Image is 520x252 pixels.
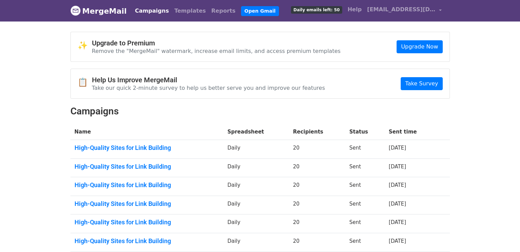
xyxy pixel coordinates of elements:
a: Reports [209,4,238,18]
th: Status [345,124,385,140]
span: 📋 [78,78,92,87]
td: 20 [289,196,345,214]
td: Daily [223,214,289,233]
a: Campaigns [132,4,172,18]
a: [EMAIL_ADDRESS][DOMAIN_NAME] [364,3,444,19]
a: Templates [172,4,209,18]
p: Remove the "MergeMail" watermark, increase email limits, and access premium templates [92,47,341,55]
td: 20 [289,140,345,159]
a: [DATE] [389,201,406,207]
td: Daily [223,196,289,214]
a: High-Quality Sites for Link Building [75,181,219,189]
td: Sent [345,196,385,214]
a: [DATE] [389,164,406,170]
td: 20 [289,158,345,177]
td: Sent [345,233,385,252]
td: Daily [223,158,289,177]
th: Sent time [385,124,438,140]
h4: Help Us Improve MergeMail [92,76,325,84]
td: Daily [223,233,289,252]
a: [DATE] [389,145,406,151]
a: [DATE] [389,182,406,188]
th: Name [70,124,224,140]
a: Help [345,3,364,16]
span: ✨ [78,41,92,51]
a: Open Gmail [241,6,279,16]
a: [DATE] [389,219,406,225]
a: High-Quality Sites for Link Building [75,200,219,208]
td: 20 [289,233,345,252]
a: High-Quality Sites for Link Building [75,237,219,245]
a: High-Quality Sites for Link Building [75,219,219,226]
span: [EMAIL_ADDRESS][DOMAIN_NAME] [367,5,436,14]
td: Sent [345,214,385,233]
a: Daily emails left: 50 [288,3,345,16]
td: 20 [289,177,345,196]
a: High-Quality Sites for Link Building [75,163,219,170]
a: Take Survey [401,77,442,90]
a: [DATE] [389,238,406,244]
td: Sent [345,158,385,177]
td: Daily [223,177,289,196]
td: Sent [345,177,385,196]
td: 20 [289,214,345,233]
img: MergeMail logo [70,5,81,16]
h4: Upgrade to Premium [92,39,341,47]
th: Recipients [289,124,345,140]
a: MergeMail [70,4,127,18]
p: Take our quick 2-minute survey to help us better serve you and improve our features [92,84,325,92]
a: High-Quality Sites for Link Building [75,144,219,152]
span: Daily emails left: 50 [291,6,342,14]
td: Daily [223,140,289,159]
th: Spreadsheet [223,124,289,140]
td: Sent [345,140,385,159]
h2: Campaigns [70,106,450,117]
a: Upgrade Now [397,40,442,53]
